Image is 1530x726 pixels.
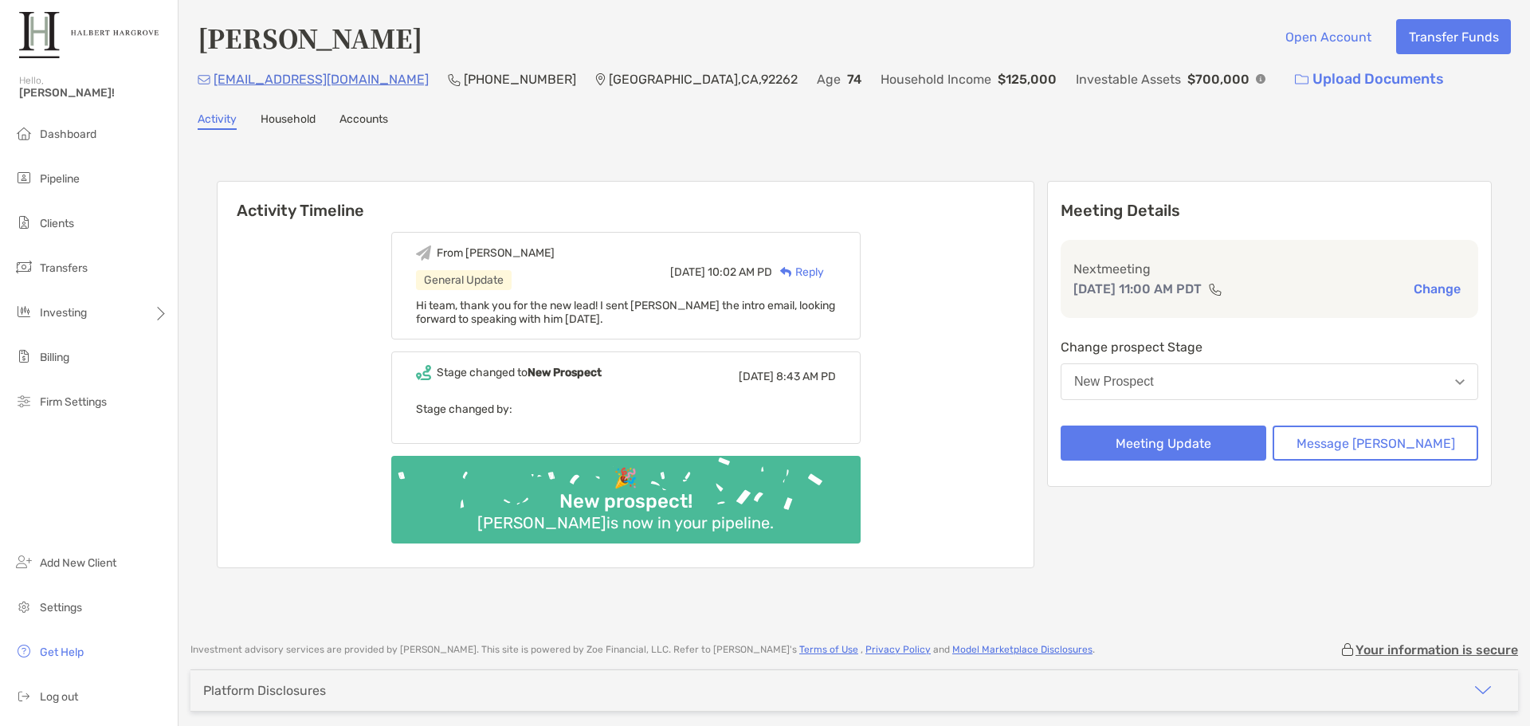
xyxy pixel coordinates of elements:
[339,112,388,130] a: Accounts
[19,6,159,64] img: Zoe Logo
[14,347,33,366] img: billing icon
[952,644,1093,655] a: Model Marketplace Disclosures
[708,265,772,279] span: 10:02 AM PD
[1473,681,1493,700] img: icon arrow
[1073,279,1202,299] p: [DATE] 11:00 AM PDT
[14,552,33,571] img: add_new_client icon
[1256,74,1265,84] img: Info Icon
[1061,337,1478,357] p: Change prospect Stage
[448,73,461,86] img: Phone Icon
[14,213,33,232] img: clients icon
[1396,19,1511,54] button: Transfer Funds
[1355,642,1518,657] p: Your information is secure
[776,370,836,383] span: 8:43 AM PD
[780,267,792,277] img: Reply icon
[14,124,33,143] img: dashboard icon
[203,683,326,698] div: Platform Disclosures
[1061,426,1266,461] button: Meeting Update
[595,73,606,86] img: Location Icon
[1061,201,1478,221] p: Meeting Details
[739,370,774,383] span: [DATE]
[40,306,87,320] span: Investing
[553,490,699,513] div: New prospect!
[40,261,88,275] span: Transfers
[416,365,431,380] img: Event icon
[1295,74,1308,85] img: button icon
[1187,69,1249,89] p: $700,000
[1073,259,1465,279] p: Next meeting
[437,246,555,260] div: From [PERSON_NAME]
[1273,426,1478,461] button: Message [PERSON_NAME]
[40,556,116,570] span: Add New Client
[1061,363,1478,400] button: New Prospect
[14,686,33,705] img: logout icon
[19,86,168,100] span: [PERSON_NAME]!
[817,69,841,89] p: Age
[528,366,602,379] b: New Prospect
[14,168,33,187] img: pipeline icon
[40,128,96,141] span: Dashboard
[14,391,33,410] img: firm-settings icon
[1273,19,1383,54] button: Open Account
[881,69,991,89] p: Household Income
[471,513,780,532] div: [PERSON_NAME] is now in your pipeline.
[437,366,602,379] div: Stage changed to
[416,245,431,261] img: Event icon
[607,467,644,490] div: 🎉
[40,601,82,614] span: Settings
[190,644,1095,656] p: Investment advisory services are provided by [PERSON_NAME] . This site is powered by Zoe Financia...
[40,172,80,186] span: Pipeline
[261,112,316,130] a: Household
[40,690,78,704] span: Log out
[1076,69,1181,89] p: Investable Assets
[40,395,107,409] span: Firm Settings
[198,19,422,56] h4: [PERSON_NAME]
[772,264,824,281] div: Reply
[464,69,576,89] p: [PHONE_NUMBER]
[40,351,69,364] span: Billing
[14,597,33,616] img: settings icon
[998,69,1057,89] p: $125,000
[416,299,835,326] span: Hi team, thank you for the new lead! I sent [PERSON_NAME] the intro email, looking forward to spe...
[1409,281,1465,297] button: Change
[391,456,861,530] img: Confetti
[198,75,210,84] img: Email Icon
[865,644,931,655] a: Privacy Policy
[847,69,861,89] p: 74
[1208,283,1222,296] img: communication type
[40,646,84,659] span: Get Help
[218,182,1034,220] h6: Activity Timeline
[1074,375,1154,389] div: New Prospect
[40,217,74,230] span: Clients
[799,644,858,655] a: Terms of Use
[416,270,512,290] div: General Update
[1285,62,1454,96] a: Upload Documents
[1455,379,1465,385] img: Open dropdown arrow
[14,642,33,661] img: get-help icon
[214,69,429,89] p: [EMAIL_ADDRESS][DOMAIN_NAME]
[670,265,705,279] span: [DATE]
[14,257,33,277] img: transfers icon
[609,69,798,89] p: [GEOGRAPHIC_DATA] , CA , 92262
[198,112,237,130] a: Activity
[416,399,836,419] p: Stage changed by:
[14,302,33,321] img: investing icon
